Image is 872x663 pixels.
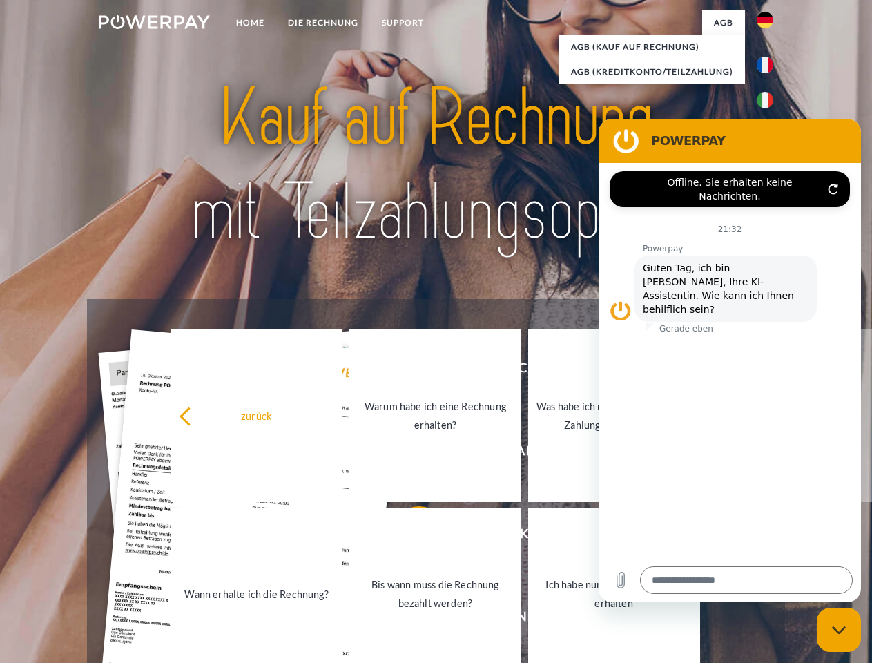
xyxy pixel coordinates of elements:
[276,10,370,35] a: DIE RECHNUNG
[536,575,692,613] div: Ich habe nur eine Teillieferung erhalten
[757,92,773,108] img: it
[536,397,692,434] div: Was habe ich noch offen, ist meine Zahlung eingegangen?
[179,406,334,425] div: zurück
[358,575,513,613] div: Bis wann muss die Rechnung bezahlt werden?
[599,119,861,602] iframe: Messaging-Fenster
[358,397,513,434] div: Warum habe ich eine Rechnung erhalten?
[528,329,700,502] a: Was habe ich noch offen, ist meine Zahlung eingegangen?
[132,66,740,265] img: title-powerpay_de.svg
[702,10,745,35] a: agb
[99,15,210,29] img: logo-powerpay-white.svg
[224,10,276,35] a: Home
[559,35,745,59] a: AGB (Kauf auf Rechnung)
[817,608,861,652] iframe: Schaltfläche zum Öffnen des Messaging-Fensters; Konversation läuft
[757,57,773,73] img: fr
[179,584,334,603] div: Wann erhalte ich die Rechnung?
[757,12,773,28] img: de
[370,10,436,35] a: SUPPORT
[559,59,745,84] a: AGB (Kreditkonto/Teilzahlung)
